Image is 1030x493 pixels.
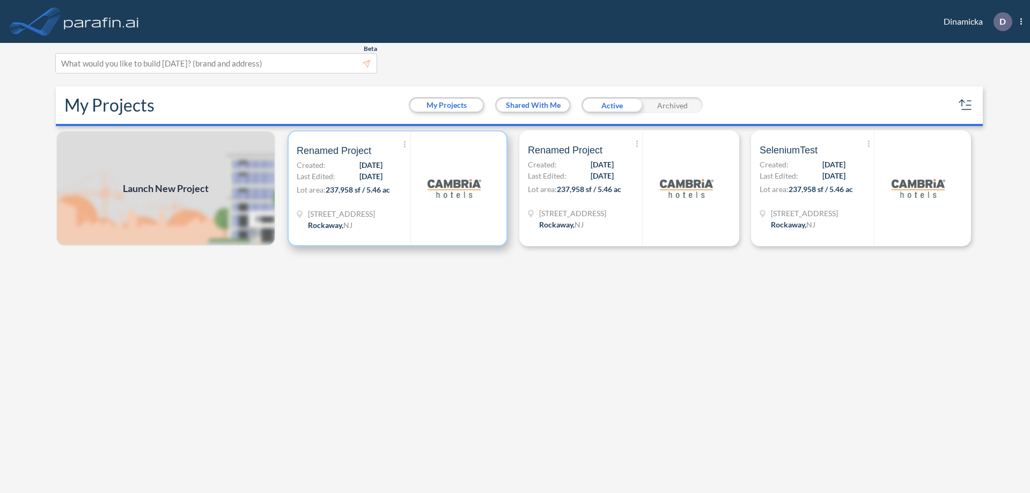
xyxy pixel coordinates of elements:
[539,219,584,230] div: Rockaway, NJ
[806,220,815,229] span: NJ
[528,144,602,157] span: Renamed Project
[308,219,352,231] div: Rockaway, NJ
[326,185,390,194] span: 237,958 sf / 5.46 ac
[660,161,713,215] img: logo
[760,185,789,194] span: Lot area:
[771,220,806,229] span: Rockaway ,
[343,220,352,230] span: NJ
[760,170,798,181] span: Last Edited:
[591,170,614,181] span: [DATE]
[528,159,557,170] span: Created:
[56,130,276,246] img: add
[771,208,838,219] span: 321 Mt Hope Ave
[123,181,209,196] span: Launch New Project
[539,208,606,219] span: 321 Mt Hope Ave
[892,161,945,215] img: logo
[539,220,575,229] span: Rockaway ,
[297,144,371,157] span: Renamed Project
[789,185,853,194] span: 237,958 sf / 5.46 ac
[642,97,703,113] div: Archived
[359,171,382,182] span: [DATE]
[528,185,557,194] span: Lot area:
[297,171,335,182] span: Last Edited:
[297,159,326,171] span: Created:
[308,208,375,219] span: 321 Mt Hope Ave
[62,11,141,32] img: logo
[497,99,569,112] button: Shared With Me
[359,159,382,171] span: [DATE]
[428,161,481,215] img: logo
[557,185,621,194] span: 237,958 sf / 5.46 ac
[760,159,789,170] span: Created:
[528,170,566,181] span: Last Edited:
[999,17,1006,26] p: D
[308,220,343,230] span: Rockaway ,
[364,45,377,53] span: Beta
[822,170,845,181] span: [DATE]
[957,97,974,114] button: sort
[410,99,483,112] button: My Projects
[56,130,276,246] a: Launch New Project
[297,185,326,194] span: Lot area:
[64,95,154,115] h2: My Projects
[760,144,818,157] span: SeleniumTest
[591,159,614,170] span: [DATE]
[822,159,845,170] span: [DATE]
[582,97,642,113] div: Active
[771,219,815,230] div: Rockaway, NJ
[928,12,1022,31] div: Dinamicka
[575,220,584,229] span: NJ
